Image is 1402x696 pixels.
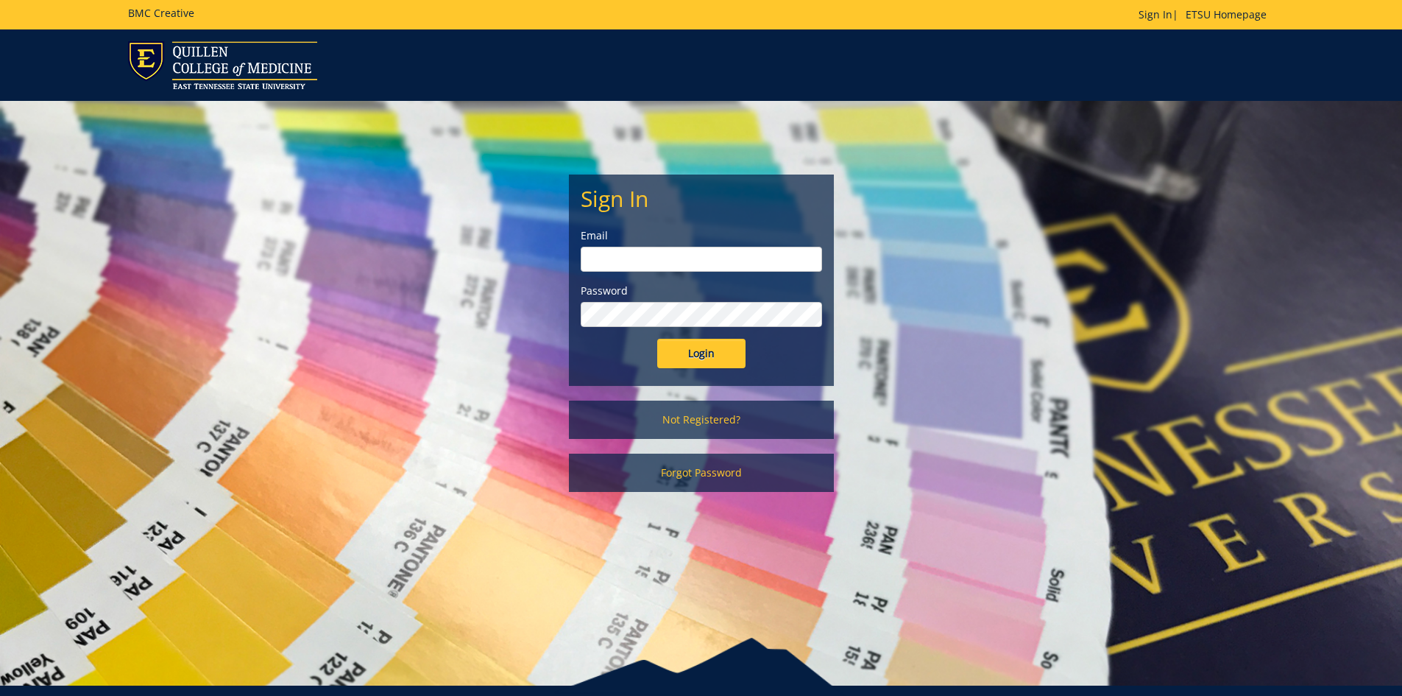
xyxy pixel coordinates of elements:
img: ETSU logo [128,41,317,89]
a: Sign In [1139,7,1172,21]
a: Forgot Password [569,454,834,492]
label: Email [581,228,822,243]
h2: Sign In [581,186,822,211]
a: Not Registered? [569,401,834,439]
input: Login [657,339,746,368]
p: | [1139,7,1274,22]
label: Password [581,284,822,298]
a: ETSU Homepage [1178,7,1274,21]
h5: BMC Creative [128,7,194,18]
